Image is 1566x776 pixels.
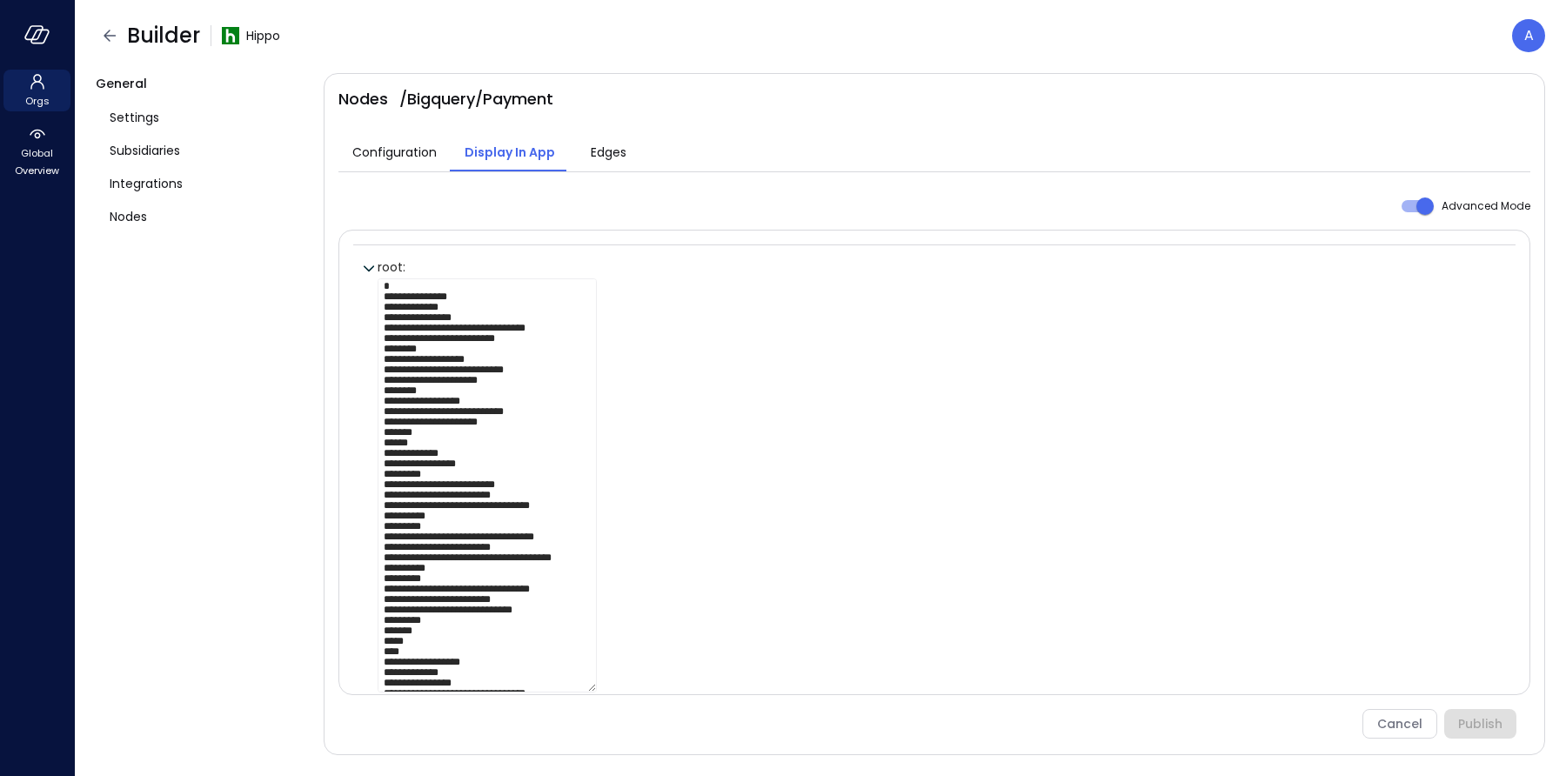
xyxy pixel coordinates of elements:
span: Builder [127,22,200,50]
p: A [1524,25,1534,46]
span: Nodes [110,207,147,226]
span: Configuration [352,143,437,162]
span: General [96,75,147,92]
span: root [378,258,405,276]
span: Global Overview [10,144,64,179]
span: Settings [110,108,159,127]
a: Nodes [96,200,310,233]
span: Edges [591,143,626,162]
a: Integrations [96,167,310,200]
span: Subsidiaries [110,141,180,160]
a: Settings [96,101,310,134]
span: Nodes / Bigquery / Payment [338,88,553,110]
span: Orgs [25,92,50,110]
img: ynjrjpaiymlkbkxtflmu [222,27,239,44]
span: Integrations [110,174,183,193]
span: : [403,258,405,276]
span: Display In App [465,143,555,162]
div: Avi Brandwain [1512,19,1545,52]
div: Orgs [3,70,70,111]
span: Advanced Mode [1442,198,1530,213]
span: Hippo [246,26,280,45]
div: Global Overview [3,122,70,181]
a: Subsidiaries [96,134,310,167]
